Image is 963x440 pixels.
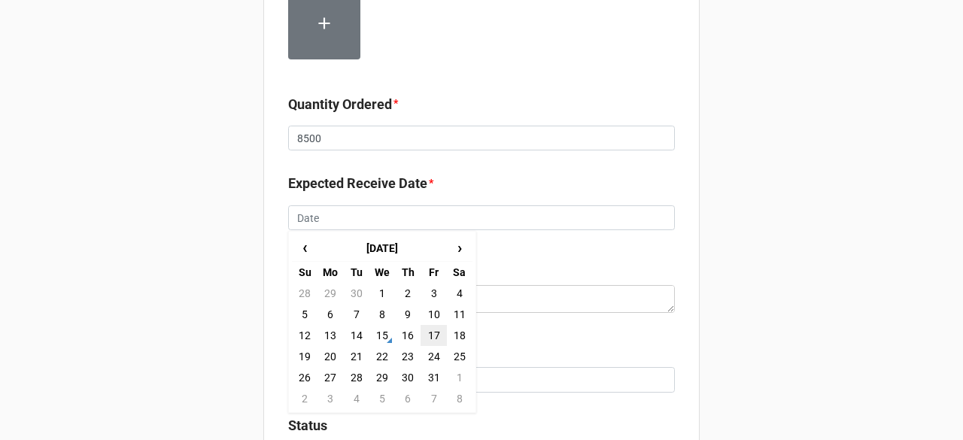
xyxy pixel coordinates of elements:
[447,325,472,346] td: 18
[317,388,343,409] td: 3
[447,262,472,283] th: Sa
[369,367,395,388] td: 29
[317,283,343,304] td: 29
[447,388,472,409] td: 8
[288,173,427,194] label: Expected Receive Date
[344,283,369,304] td: 30
[292,367,317,388] td: 26
[288,94,392,115] label: Quantity Ordered
[448,235,472,260] span: ›
[395,325,421,346] td: 16
[292,304,317,325] td: 5
[447,304,472,325] td: 11
[421,325,446,346] td: 17
[369,304,395,325] td: 8
[369,325,395,346] td: 15
[317,304,343,325] td: 6
[344,304,369,325] td: 7
[421,304,446,325] td: 10
[293,235,317,260] span: ‹
[292,262,317,283] th: Su
[369,262,395,283] th: We
[421,262,446,283] th: Fr
[292,346,317,367] td: 19
[369,346,395,367] td: 22
[344,262,369,283] th: Tu
[369,283,395,304] td: 1
[447,283,472,304] td: 4
[447,346,472,367] td: 25
[317,262,343,283] th: Mo
[421,367,446,388] td: 31
[292,325,317,346] td: 12
[317,367,343,388] td: 27
[317,325,343,346] td: 13
[395,367,421,388] td: 30
[344,346,369,367] td: 21
[369,388,395,409] td: 5
[395,388,421,409] td: 6
[344,388,369,409] td: 4
[447,367,472,388] td: 1
[344,367,369,388] td: 28
[292,388,317,409] td: 2
[288,415,327,436] label: Status
[421,346,446,367] td: 24
[344,325,369,346] td: 14
[421,283,446,304] td: 3
[395,304,421,325] td: 9
[395,262,421,283] th: Th
[317,346,343,367] td: 20
[395,283,421,304] td: 2
[292,283,317,304] td: 28
[395,346,421,367] td: 23
[317,235,446,262] th: [DATE]
[421,388,446,409] td: 7
[288,205,675,231] input: Date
